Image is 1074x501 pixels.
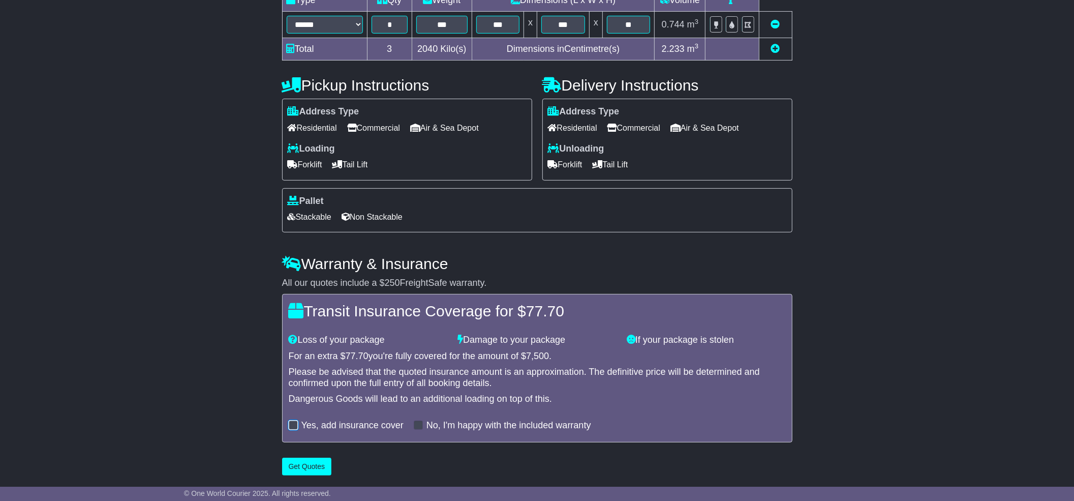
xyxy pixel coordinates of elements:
span: Forklift [288,157,322,172]
span: m [687,44,699,54]
span: Air & Sea Depot [410,120,479,136]
td: 3 [367,38,412,61]
label: Loading [288,143,335,155]
span: 2040 [417,44,438,54]
a: Remove this item [771,19,780,30]
span: 2.233 [662,44,685,54]
span: 0.744 [662,19,685,30]
div: For an extra $ you're fully covered for the amount of $ . [289,351,786,362]
div: If your package is stolen [622,335,791,346]
div: All our quotes include a $ FreightSafe warranty. [282,278,792,289]
span: Tail Lift [332,157,368,172]
span: 77.70 [346,351,369,361]
span: Residential [288,120,337,136]
span: 77.70 [526,303,564,319]
a: Add new item [771,44,780,54]
h4: Transit Insurance Coverage for $ [289,303,786,319]
div: Damage to your package [452,335,622,346]
div: Please be advised that the quoted insurance amount is an approximation. The definitive price will... [289,367,786,389]
div: Loss of your package [284,335,453,346]
sup: 3 [695,18,699,25]
span: Air & Sea Depot [670,120,739,136]
span: 7,500 [526,351,549,361]
span: Commercial [607,120,660,136]
sup: 3 [695,42,699,50]
td: Dimensions in Centimetre(s) [472,38,655,61]
label: No, I'm happy with the included warranty [426,420,591,431]
h4: Warranty & Insurance [282,255,792,272]
span: Residential [548,120,597,136]
label: Address Type [288,106,359,117]
h4: Pickup Instructions [282,77,532,94]
button: Get Quotes [282,458,332,476]
span: Forklift [548,157,582,172]
td: Total [282,38,367,61]
span: © One World Courier 2025. All rights reserved. [184,489,331,497]
span: Non Stackable [342,209,403,225]
td: Kilo(s) [412,38,472,61]
h4: Delivery Instructions [542,77,792,94]
td: x [524,12,537,38]
td: x [589,12,602,38]
span: Commercial [347,120,400,136]
label: Pallet [288,196,324,207]
span: 250 [385,278,400,288]
span: Stackable [288,209,331,225]
label: Address Type [548,106,620,117]
div: Dangerous Goods will lead to an additional loading on top of this. [289,394,786,405]
span: Tail Lift [593,157,628,172]
label: Yes, add insurance cover [301,420,404,431]
span: m [687,19,699,30]
label: Unloading [548,143,604,155]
